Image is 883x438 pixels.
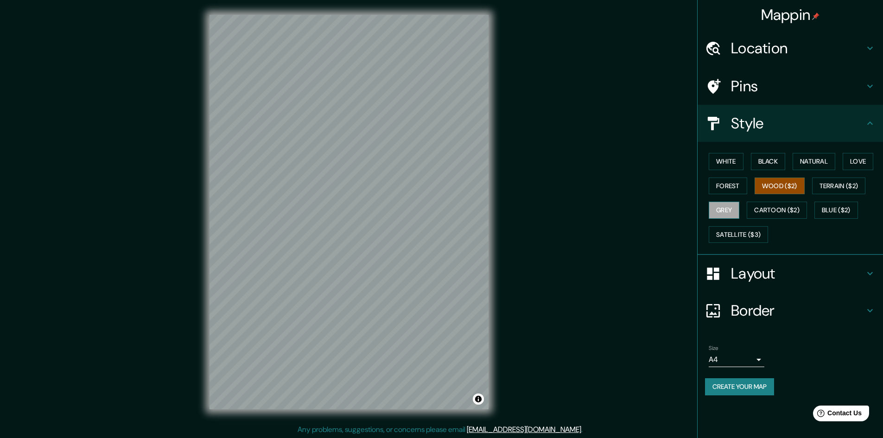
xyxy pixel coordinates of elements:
h4: Style [731,114,864,133]
button: White [709,153,743,170]
div: . [583,424,584,435]
label: Size [709,344,718,352]
div: Border [698,292,883,329]
h4: Layout [731,264,864,283]
button: Wood ($2) [755,178,805,195]
button: Grey [709,202,739,219]
button: Terrain ($2) [812,178,866,195]
a: [EMAIL_ADDRESS][DOMAIN_NAME] [467,425,581,434]
div: Layout [698,255,883,292]
button: Toggle attribution [473,394,484,405]
canvas: Map [210,15,489,409]
div: . [584,424,586,435]
button: Satellite ($3) [709,226,768,243]
button: Create your map [705,378,774,395]
button: Forest [709,178,747,195]
div: Style [698,105,883,142]
button: Love [843,153,873,170]
h4: Mappin [761,6,820,24]
img: pin-icon.png [812,13,819,20]
h4: Location [731,39,864,57]
button: Black [751,153,786,170]
h4: Pins [731,77,864,95]
button: Blue ($2) [814,202,858,219]
p: Any problems, suggestions, or concerns please email . [298,424,583,435]
button: Cartoon ($2) [747,202,807,219]
div: Pins [698,68,883,105]
div: A4 [709,352,764,367]
h4: Border [731,301,864,320]
iframe: Help widget launcher [800,402,873,428]
div: Location [698,30,883,67]
button: Natural [793,153,835,170]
